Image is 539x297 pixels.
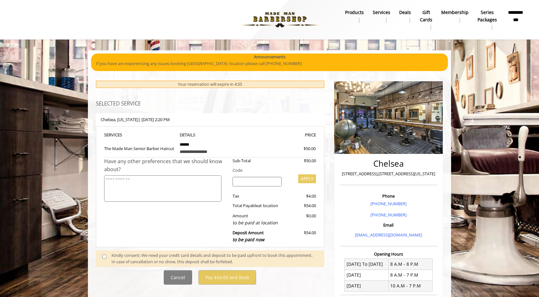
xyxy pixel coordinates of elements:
td: The Made Man Senior Barber Haircut [104,138,175,157]
h2: Chelsea [341,159,436,168]
h3: Opening Hours [340,252,437,256]
b: Membership [441,9,469,16]
div: Sub-Total [228,157,287,164]
b: Deals [399,9,411,16]
span: S [120,132,122,138]
b: gift cards [420,9,432,23]
td: 8 A.M - 8 P.M [388,259,432,270]
h3: Email [341,223,436,227]
div: Your reservation will expire in 4:55 [96,81,324,88]
b: products [345,9,364,16]
td: 10 A.M - 7 P.M [388,280,432,291]
div: to be paid at location [233,219,282,226]
div: $50.00 [286,157,316,164]
a: Productsproducts [341,8,368,25]
button: Pay $54.00 and Book [198,270,256,285]
h3: Phone [341,194,436,198]
td: [DATE] [345,270,389,280]
a: Gift cardsgift cards [415,8,437,32]
a: DealsDeals [395,8,415,25]
div: Amount [228,213,287,226]
b: Deposit Amount [233,230,264,243]
div: $50.00 [281,145,316,152]
div: $4.00 [286,193,316,199]
h3: SELECTED SERVICE [96,101,324,107]
button: Cancel [164,270,192,285]
div: $54.00 [286,202,316,209]
th: DETAILS [175,131,246,139]
img: Made Man Barbershop logo [236,2,324,37]
b: Announcements [254,54,285,60]
p: [STREET_ADDRESS],[STREET_ADDRESS][US_STATE] [341,170,436,177]
a: Series packagesSeries packages [473,8,501,32]
b: Series packages [478,9,497,23]
th: SERVICE [104,131,175,139]
button: APPLY [298,174,316,183]
div: Tax [228,193,287,199]
td: 8 A.M - 7 P.M [388,270,432,280]
span: at location [258,203,278,208]
p: If you have are experiencing any issues booking [GEOGRAPHIC_DATA] location please call [PHONE_NUM... [96,60,443,67]
a: [EMAIL_ADDRESS][DOMAIN_NAME] [355,232,422,238]
span: , [US_STATE] [115,117,138,122]
span: to be paid now [233,236,264,243]
a: [PHONE_NUMBER] [370,201,406,206]
div: Total Payable [228,202,287,209]
a: [PHONE_NUMBER] [370,212,406,218]
td: [DATE] To [DATE] [345,259,389,270]
div: $0.00 [286,213,316,226]
b: Chelsea | [DATE] 2:20 PM [101,117,170,122]
a: ServicesServices [368,8,395,25]
div: Code [228,167,316,174]
th: PRICE [245,131,316,139]
div: $54.00 [286,229,316,243]
div: Kindly consent: We need your credit card details and deposit to be paid upfront to book this appo... [111,252,318,265]
div: Have any other preferences that we should know about? [104,157,228,174]
a: MembershipMembership [437,8,473,25]
b: Services [373,9,390,16]
td: [DATE] [345,280,389,291]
